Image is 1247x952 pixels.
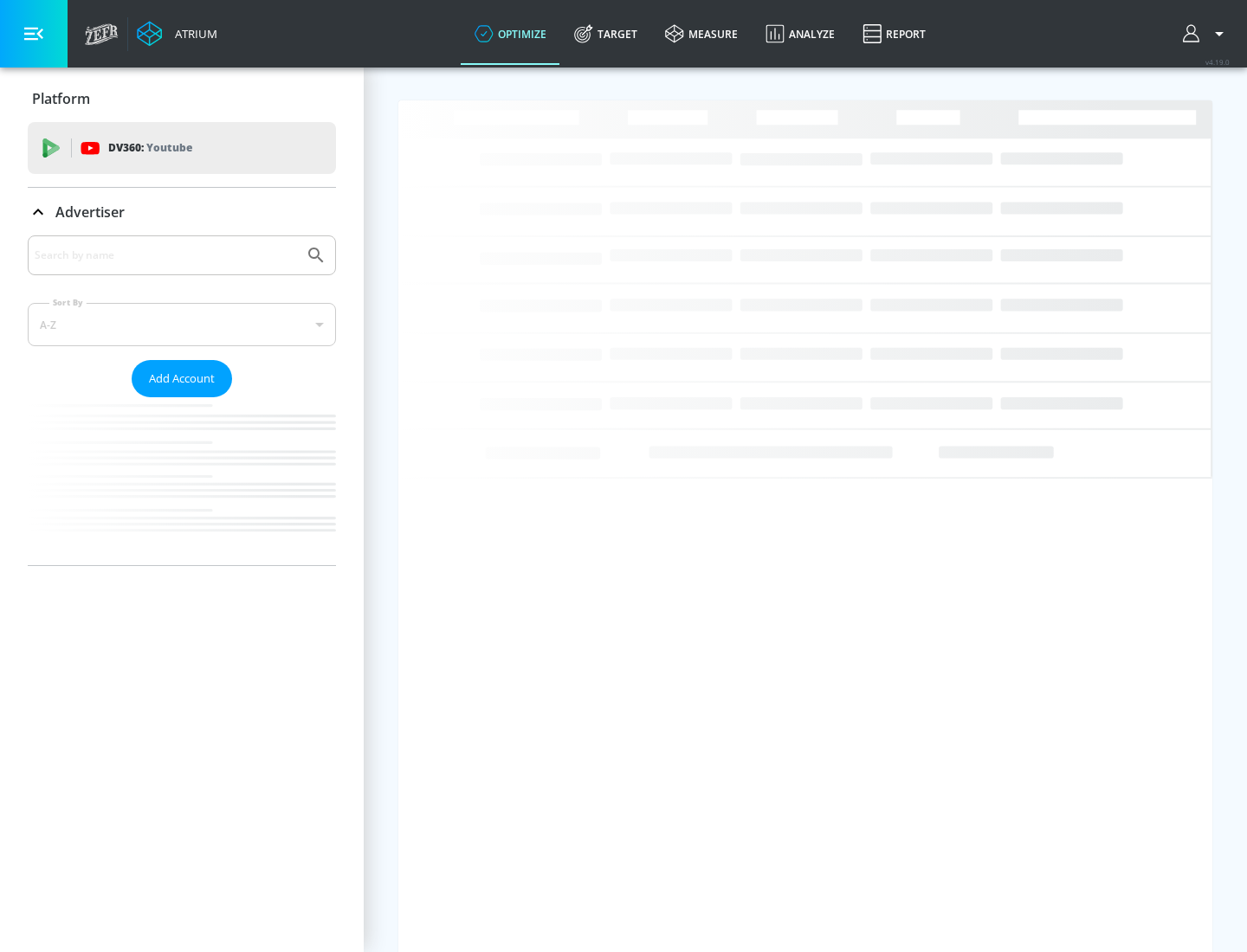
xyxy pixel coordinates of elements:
span: Add Account [149,369,215,389]
p: DV360: [108,138,192,158]
div: Advertiser [28,235,336,565]
div: DV360: Youtube [28,122,336,174]
div: Atrium [168,26,217,42]
a: measure [651,3,752,65]
span: v 4.19.0 [1205,57,1230,67]
a: Report [849,3,940,65]
a: Analyze [752,3,849,65]
div: Platform [28,74,336,123]
button: Add Account [132,360,232,397]
label: Sort By [49,297,87,308]
nav: list of Advertiser [28,397,336,565]
div: A-Z [28,303,336,346]
a: optimize [461,3,560,65]
p: Advertiser [55,203,125,222]
p: Youtube [146,138,192,157]
a: Atrium [137,21,217,47]
input: Search by name [35,244,297,267]
p: Platform [32,89,90,108]
div: Advertiser [28,188,336,236]
a: Target [560,3,651,65]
